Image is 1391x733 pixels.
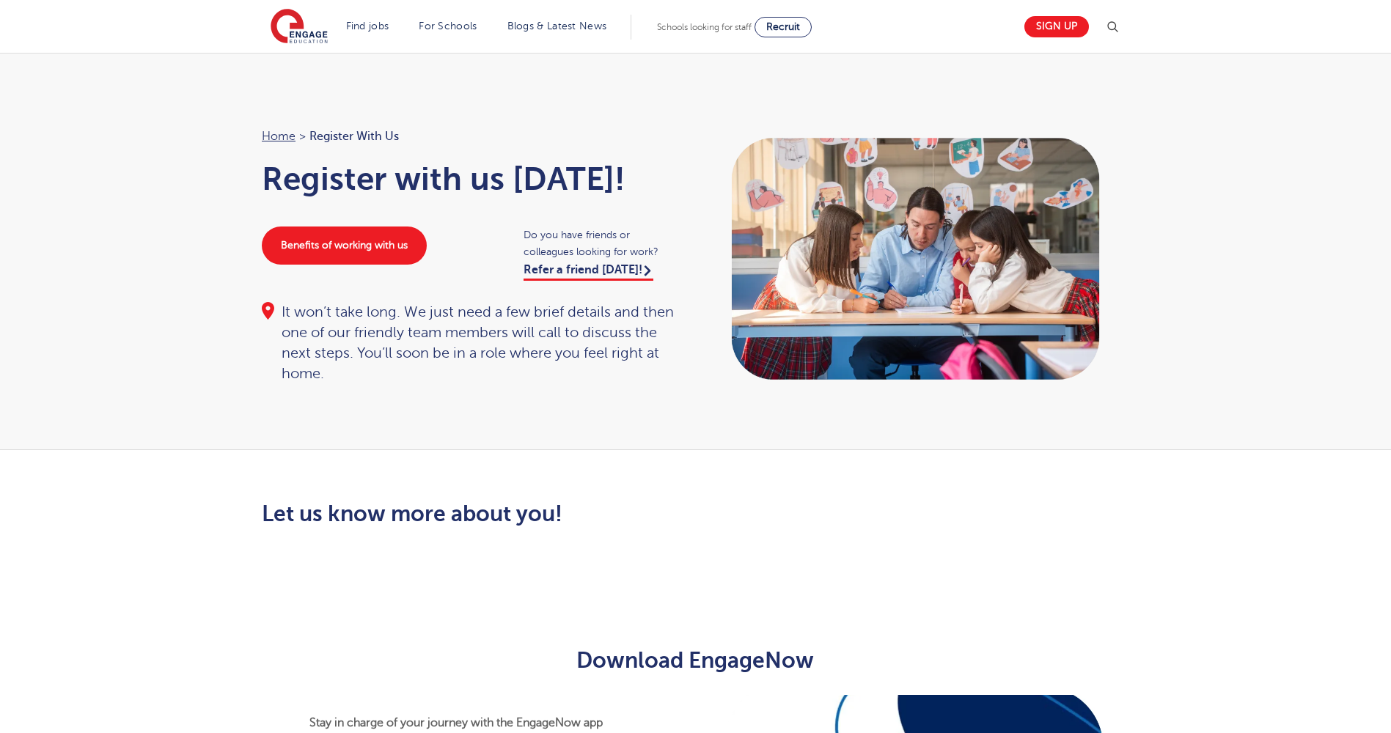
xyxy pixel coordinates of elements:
[524,263,653,281] a: Refer a friend [DATE]!
[657,22,752,32] span: Schools looking for staff
[271,9,328,45] img: Engage Education
[262,161,681,197] h1: Register with us [DATE]!
[346,21,389,32] a: Find jobs
[262,501,833,526] h2: Let us know more about you!
[1024,16,1089,37] a: Sign up
[755,17,812,37] a: Recruit
[262,130,296,143] a: Home
[262,226,427,265] a: Benefits of working with us
[766,21,800,32] span: Recruit
[262,127,681,146] nav: breadcrumb
[262,302,681,384] div: It won’t take long. We just need a few brief details and then one of our friendly team members wi...
[524,226,681,260] span: Do you have friends or colleagues looking for work?
[336,648,1055,673] h2: Download EngageNow
[419,21,477,32] a: For Schools
[309,127,399,146] span: Register with us
[309,716,603,729] strong: Stay in charge of your journey with the EngageNow app
[507,21,607,32] a: Blogs & Latest News
[299,130,306,143] span: >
